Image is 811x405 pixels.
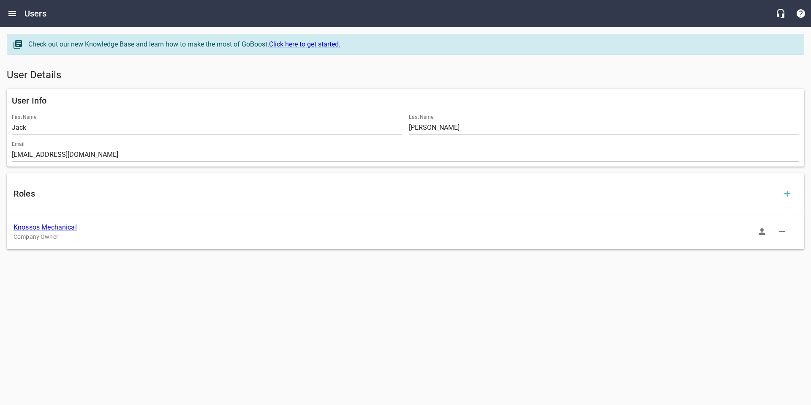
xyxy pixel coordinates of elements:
[7,68,804,82] h5: User Details
[14,187,777,200] h6: Roles
[28,39,795,49] div: Check out our new Knowledge Base and learn how to make the most of GoBoost.
[791,3,811,24] button: Support Portal
[12,142,24,147] label: Email
[772,222,792,242] button: Delete Role
[2,3,22,24] button: Open drawer
[14,223,77,231] a: Knossos Mechanical
[777,183,797,204] button: Add Role
[12,115,36,120] label: First Name
[770,3,791,24] button: Live Chat
[269,40,340,48] a: Click here to get started.
[752,222,772,242] button: Sign In as Role
[12,94,799,107] h6: User Info
[409,115,433,120] label: Last Name
[24,7,46,20] h6: Users
[14,233,784,241] p: Company Owner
